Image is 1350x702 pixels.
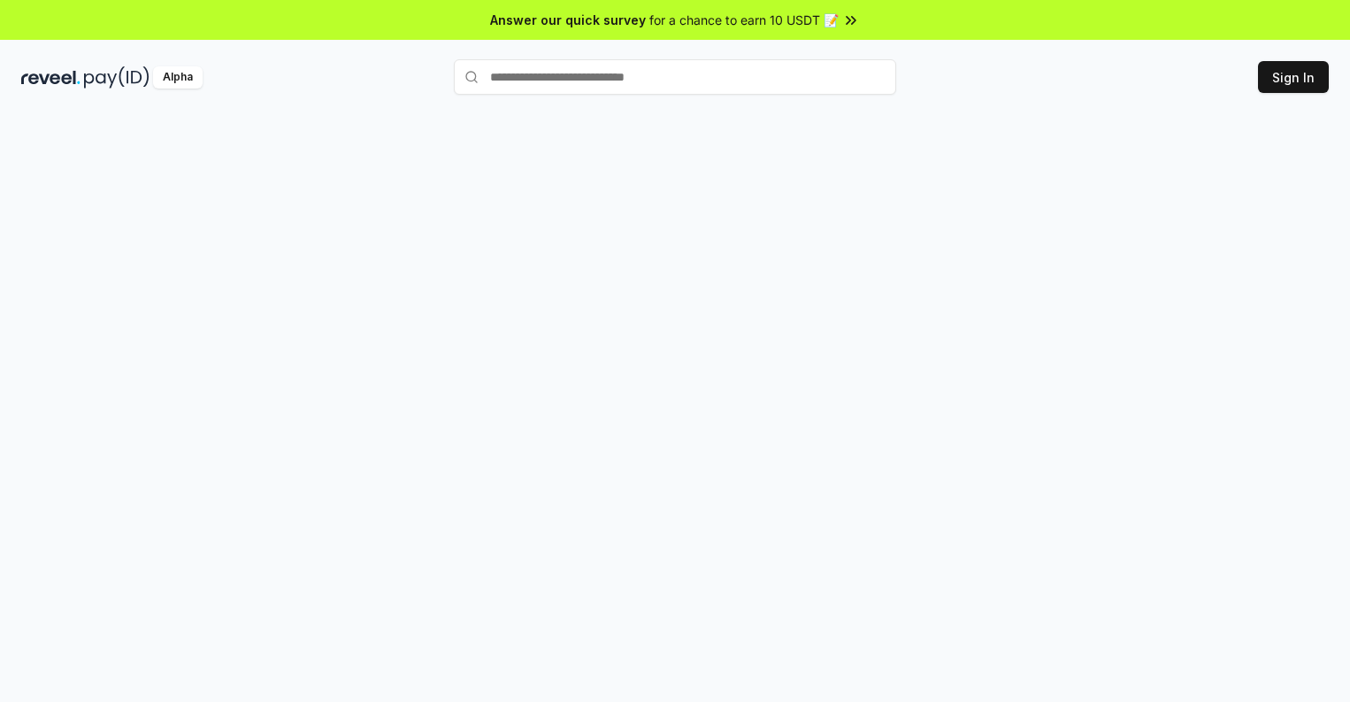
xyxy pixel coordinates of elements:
[21,66,81,89] img: reveel_dark
[649,11,839,29] span: for a chance to earn 10 USDT 📝
[84,66,150,89] img: pay_id
[153,66,203,89] div: Alpha
[1258,61,1329,93] button: Sign In
[490,11,646,29] span: Answer our quick survey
